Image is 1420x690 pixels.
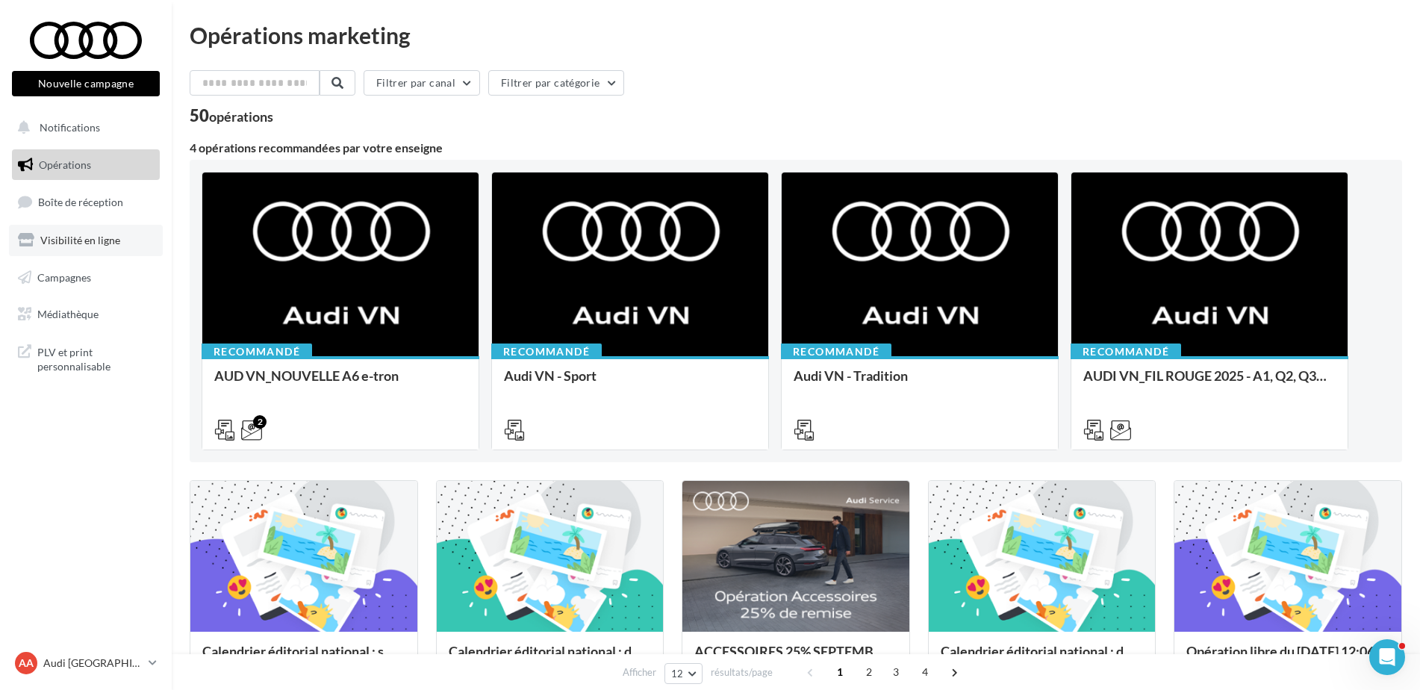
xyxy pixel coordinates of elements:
div: Recommandé [491,344,602,360]
button: Filtrer par catégorie [488,70,624,96]
span: Notifications [40,121,100,134]
div: opérations [209,110,273,123]
div: Calendrier éditorial national : semaine du 08.09 au 14.09 [202,644,405,674]
span: PLV et print personnalisable [37,342,154,374]
button: Nouvelle campagne [12,71,160,96]
span: 3 [884,660,908,684]
div: Recommandé [781,344,891,360]
div: ACCESSOIRES 25% SEPTEMBRE - AUDI SERVICE [694,644,897,674]
span: 4 [913,660,937,684]
div: Audi VN - Sport [504,368,756,398]
span: Visibilité en ligne [40,234,120,246]
a: PLV et print personnalisable [9,336,163,380]
div: 2 [253,415,267,429]
a: Opérations [9,149,163,181]
a: Visibilité en ligne [9,225,163,256]
span: 12 [671,668,684,680]
span: Campagnes [37,270,91,283]
span: résultats/page [711,665,773,680]
iframe: Intercom live chat [1369,639,1405,675]
p: Audi [GEOGRAPHIC_DATA] [43,656,143,671]
a: Campagnes [9,262,163,293]
div: Calendrier éditorial national : du 02.09 au 09.09 [941,644,1144,674]
a: Médiathèque [9,299,163,330]
span: Opérations [39,158,91,171]
div: Recommandé [1071,344,1181,360]
button: Notifications [9,112,157,143]
span: 2 [857,660,881,684]
div: Recommandé [202,344,312,360]
span: AA [19,656,34,671]
a: AA Audi [GEOGRAPHIC_DATA] [12,649,160,677]
span: Afficher [623,665,656,680]
button: Filtrer par canal [364,70,480,96]
span: 1 [828,660,852,684]
div: Opérations marketing [190,24,1402,46]
a: Boîte de réception [9,186,163,218]
div: Audi VN - Tradition [794,368,1046,398]
span: Médiathèque [37,308,99,320]
div: Calendrier éditorial national : du 02.09 au 15.09 [449,644,652,674]
div: 4 opérations recommandées par votre enseigne [190,142,1402,154]
div: AUD VN_NOUVELLE A6 e-tron [214,368,467,398]
div: AUDI VN_FIL ROUGE 2025 - A1, Q2, Q3, Q5 et Q4 e-tron [1083,368,1336,398]
button: 12 [664,663,703,684]
div: 50 [190,108,273,124]
span: Boîte de réception [38,196,123,208]
div: Opération libre du [DATE] 12:06 [1186,644,1389,674]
